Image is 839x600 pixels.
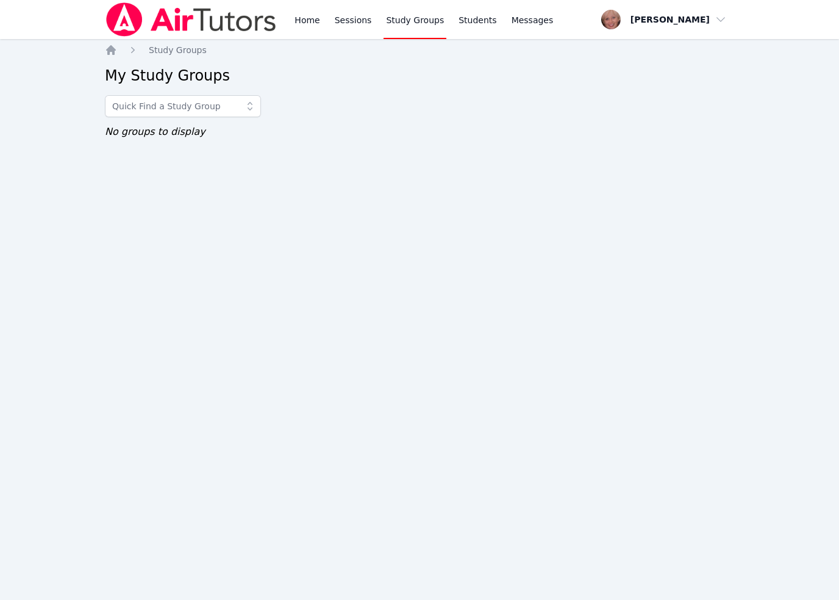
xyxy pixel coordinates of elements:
[105,126,205,137] span: No groups to display
[149,44,207,56] a: Study Groups
[105,95,261,117] input: Quick Find a Study Group
[105,66,734,85] h2: My Study Groups
[105,2,277,37] img: Air Tutors
[512,14,554,26] span: Messages
[105,44,734,56] nav: Breadcrumb
[149,45,207,55] span: Study Groups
